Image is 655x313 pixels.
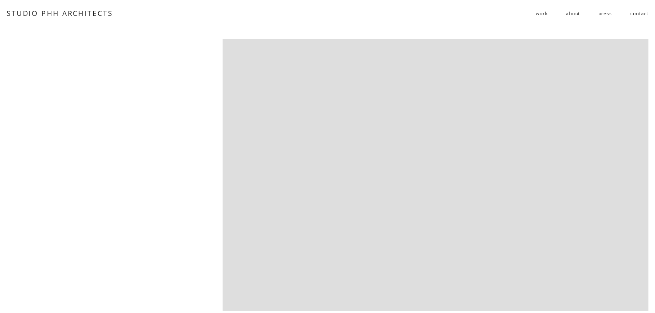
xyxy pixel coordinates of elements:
[536,7,547,20] a: folder dropdown
[598,7,612,20] a: press
[630,7,648,20] a: contact
[7,9,113,18] a: STUDIO PHH ARCHITECTS
[536,8,547,19] span: work
[566,7,580,20] a: about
